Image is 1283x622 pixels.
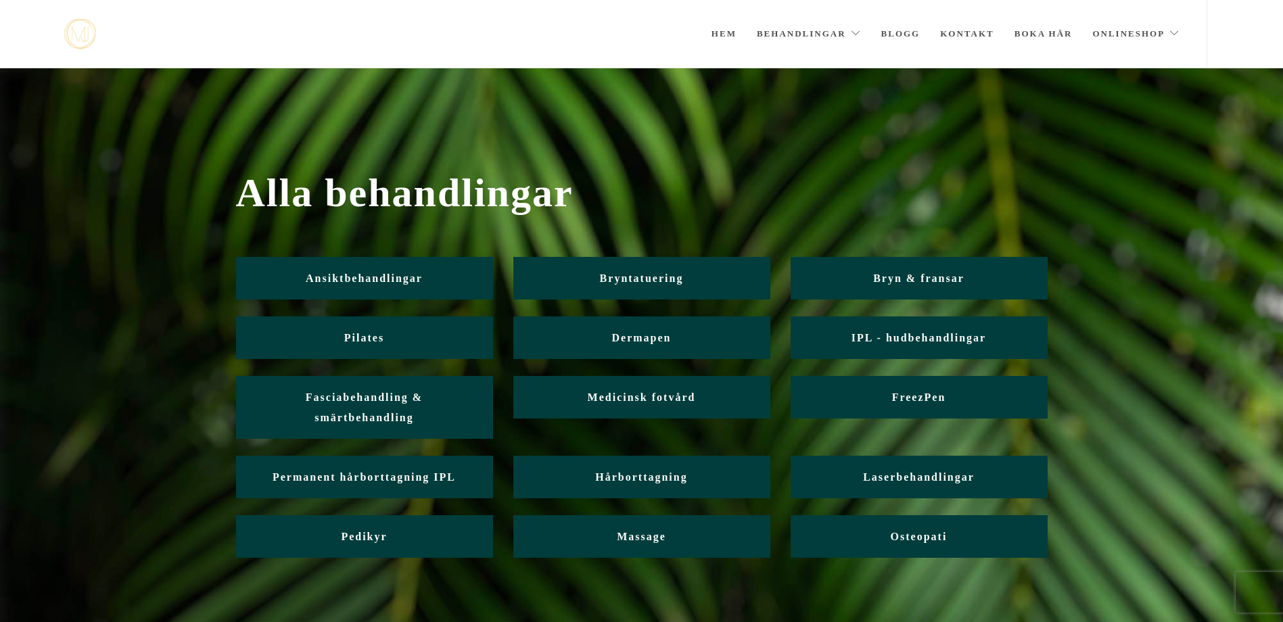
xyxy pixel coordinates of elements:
span: Dermapen [612,332,672,343]
span: Pedikyr [341,531,387,542]
span: Osteopati [891,531,948,542]
a: Bryn & fransar [791,257,1048,300]
span: Hårborttagning [595,471,687,483]
a: Osteopati [791,515,1048,558]
span: Medicinsk fotvård [588,391,696,403]
span: Massage [617,531,666,542]
span: Pilates [344,332,384,343]
span: Bryn & fransar [873,272,964,284]
a: IPL - hudbehandlingar [791,316,1048,359]
span: Bryntatuering [600,272,684,284]
span: Alla behandlingar [236,170,1048,216]
a: mjstudio mjstudio mjstudio [64,19,96,49]
img: mjstudio [64,19,96,49]
a: Ansiktbehandlingar [236,257,493,300]
span: Laserbehandlingar [863,471,975,483]
a: Dermapen [513,316,770,359]
span: FreezPen [892,391,946,403]
a: Pedikyr [236,515,493,558]
a: FreezPen [791,376,1048,418]
a: Bryntatuering [513,257,770,300]
span: Ansiktbehandlingar [306,272,423,284]
a: Medicinsk fotvård [513,376,770,418]
span: Permanent hårborttagning IPL [273,471,456,483]
span: Fasciabehandling & smärtbehandling [306,391,423,423]
a: Hårborttagning [513,456,770,498]
a: Pilates [236,316,493,359]
a: Massage [513,515,770,558]
span: IPL - hudbehandlingar [852,332,986,343]
a: Permanent hårborttagning IPL [236,456,493,498]
a: Fasciabehandling & smärtbehandling [236,376,493,439]
a: Laserbehandlingar [791,456,1048,498]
